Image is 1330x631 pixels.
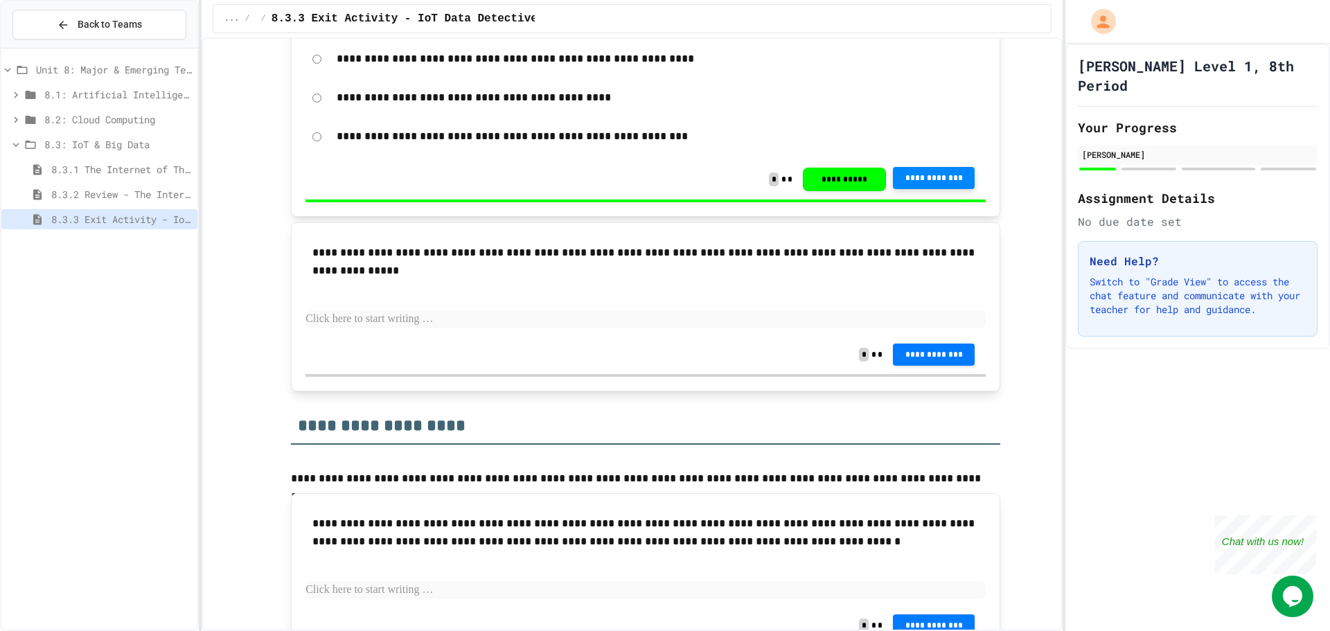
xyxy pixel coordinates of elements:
[1215,515,1316,574] iframe: chat widget
[51,187,192,202] span: 8.3.2 Review - The Internet of Things and Big Data
[1078,56,1318,95] h1: [PERSON_NAME] Level 1, 8th Period
[12,10,186,39] button: Back to Teams
[78,17,142,32] span: Back to Teams
[44,137,192,152] span: 8.3: IoT & Big Data
[51,162,192,177] span: 8.3.1 The Internet of Things and Big Data: Our Connected Digital World
[1078,188,1318,208] h2: Assignment Details
[1090,253,1306,269] h3: Need Help?
[245,13,249,24] span: /
[1090,275,1306,317] p: Switch to "Grade View" to access the chat feature and communicate with your teacher for help and ...
[44,112,192,127] span: 8.2: Cloud Computing
[261,13,266,24] span: /
[51,212,192,226] span: 8.3.3 Exit Activity - IoT Data Detective Challenge
[272,10,604,27] span: 8.3.3 Exit Activity - IoT Data Detective Challenge
[44,87,192,102] span: 8.1: Artificial Intelligence Basics
[36,62,192,77] span: Unit 8: Major & Emerging Technologies
[1078,213,1318,230] div: No due date set
[224,13,240,24] span: ...
[1078,118,1318,137] h2: Your Progress
[1076,6,1119,37] div: My Account
[1272,576,1316,617] iframe: chat widget
[1082,148,1313,161] div: [PERSON_NAME]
